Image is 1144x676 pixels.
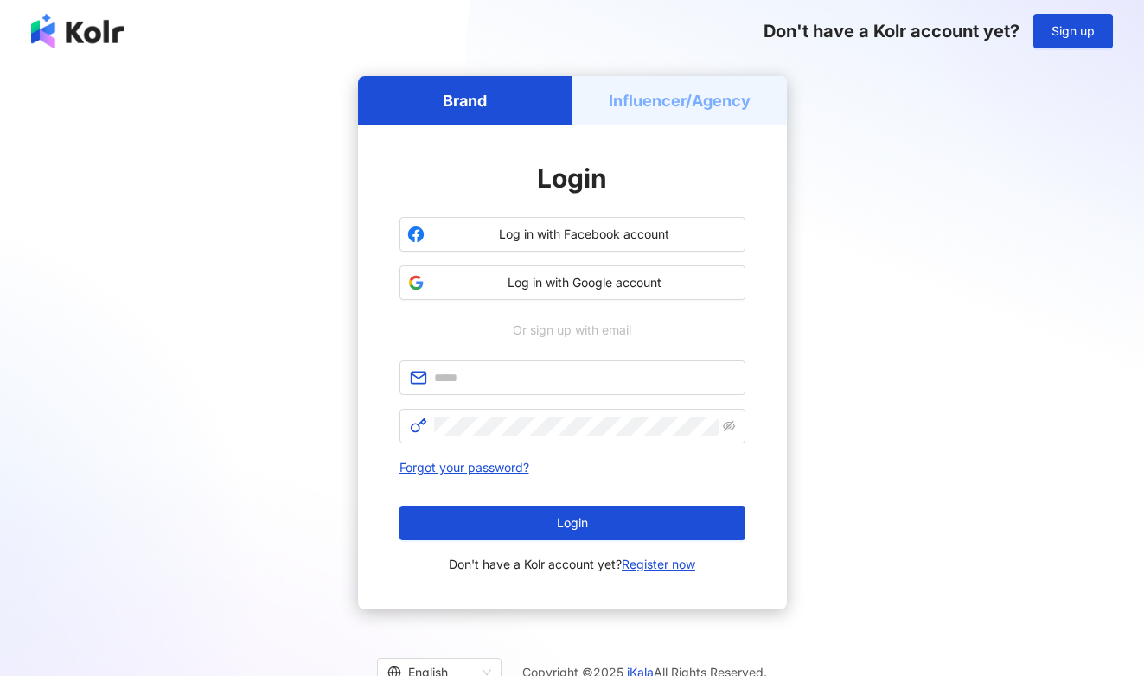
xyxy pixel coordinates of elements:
a: Forgot your password? [399,460,529,475]
span: Log in with Facebook account [431,226,738,243]
button: Log in with Google account [399,265,745,300]
h5: Brand [443,90,487,112]
span: Don't have a Kolr account yet? [764,21,1019,41]
span: Login [557,516,588,530]
span: Or sign up with email [501,321,643,340]
span: Don't have a Kolr account yet? [449,554,695,575]
img: logo [31,14,124,48]
span: Log in with Google account [431,274,738,291]
button: Sign up [1033,14,1113,48]
button: Log in with Facebook account [399,217,745,252]
a: Register now [622,557,695,571]
span: Sign up [1051,24,1095,38]
span: Login [537,163,607,194]
h5: Influencer/Agency [609,90,751,112]
button: Login [399,506,745,540]
span: eye-invisible [723,420,735,432]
